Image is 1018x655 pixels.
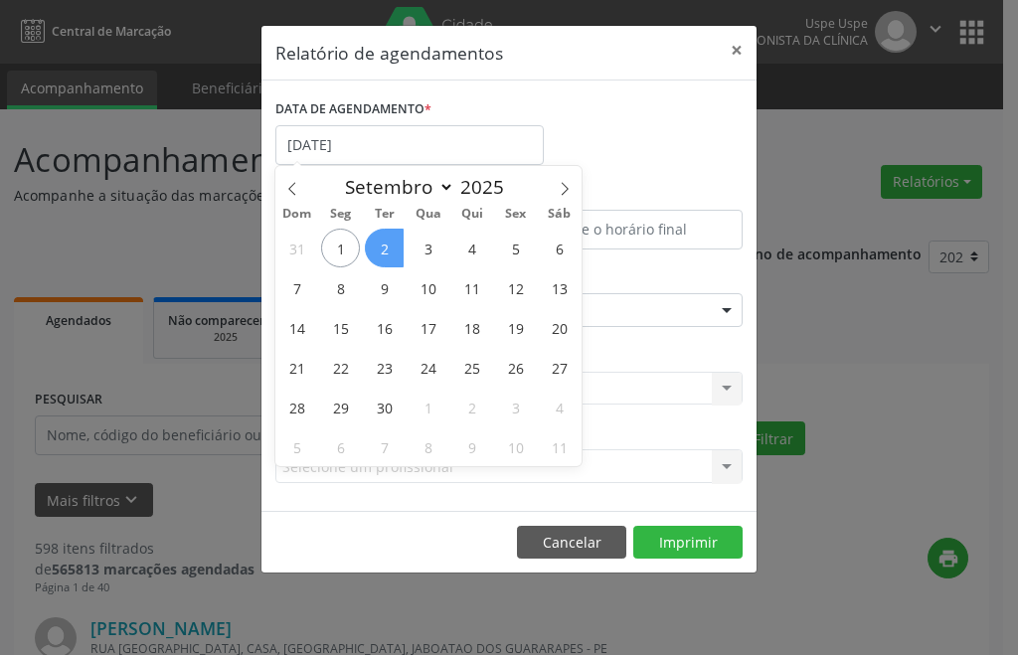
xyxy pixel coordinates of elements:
span: Setembro 7, 2025 [277,268,316,307]
span: Outubro 5, 2025 [277,427,316,466]
span: Setembro 14, 2025 [277,308,316,347]
span: Outubro 2, 2025 [452,388,491,426]
span: Setembro 9, 2025 [365,268,404,307]
button: Cancelar [517,526,626,560]
label: DATA DE AGENDAMENTO [275,94,431,125]
span: Setembro 5, 2025 [496,229,535,267]
input: Selecione uma data ou intervalo [275,125,544,165]
span: Agosto 31, 2025 [277,229,316,267]
label: ATÉ [514,179,743,210]
span: Outubro 7, 2025 [365,427,404,466]
span: Setembro 15, 2025 [321,308,360,347]
span: Sex [494,208,538,221]
span: Setembro 30, 2025 [365,388,404,426]
span: Setembro 26, 2025 [496,348,535,387]
span: Outubro 4, 2025 [540,388,579,426]
h5: Relatório de agendamentos [275,40,503,66]
span: Setembro 18, 2025 [452,308,491,347]
span: Outubro 10, 2025 [496,427,535,466]
span: Setembro 19, 2025 [496,308,535,347]
span: Setembro 13, 2025 [540,268,579,307]
span: Setembro 25, 2025 [452,348,491,387]
span: Setembro 16, 2025 [365,308,404,347]
span: Outubro 6, 2025 [321,427,360,466]
span: Setembro 8, 2025 [321,268,360,307]
span: Setembro 23, 2025 [365,348,404,387]
span: Qui [450,208,494,221]
span: Setembro 10, 2025 [409,268,447,307]
span: Setembro 2, 2025 [365,229,404,267]
span: Setembro 24, 2025 [409,348,447,387]
span: Setembro 27, 2025 [540,348,579,387]
span: Setembro 11, 2025 [452,268,491,307]
span: Qua [407,208,450,221]
span: Setembro 6, 2025 [540,229,579,267]
span: Outubro 3, 2025 [496,388,535,426]
span: Setembro 21, 2025 [277,348,316,387]
span: Sáb [538,208,582,221]
span: Setembro 29, 2025 [321,388,360,426]
input: Year [454,174,520,200]
button: Close [717,26,757,75]
span: Dom [275,208,319,221]
span: Setembro 3, 2025 [409,229,447,267]
button: Imprimir [633,526,743,560]
span: Setembro 17, 2025 [409,308,447,347]
span: Seg [319,208,363,221]
span: Setembro 4, 2025 [452,229,491,267]
span: Outubro 11, 2025 [540,427,579,466]
input: Selecione o horário final [514,210,743,249]
span: Setembro 22, 2025 [321,348,360,387]
span: Setembro 28, 2025 [277,388,316,426]
span: Setembro 1, 2025 [321,229,360,267]
span: Ter [363,208,407,221]
span: Setembro 20, 2025 [540,308,579,347]
span: Setembro 12, 2025 [496,268,535,307]
span: Outubro 1, 2025 [409,388,447,426]
select: Month [336,173,455,201]
span: Outubro 8, 2025 [409,427,447,466]
span: Outubro 9, 2025 [452,427,491,466]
